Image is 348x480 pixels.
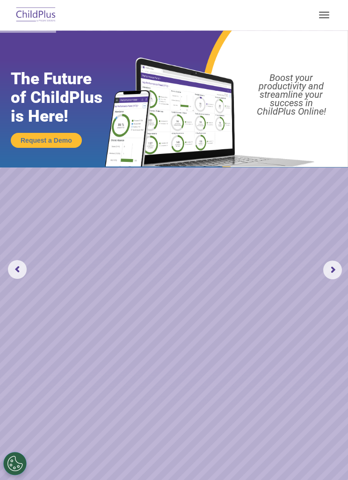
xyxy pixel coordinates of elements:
[11,70,122,126] rs-layer: The Future of ChildPlus is Here!
[240,73,343,116] rs-layer: Boost your productivity and streamline your success in ChildPlus Online!
[150,93,189,100] span: Phone number
[14,4,58,26] img: ChildPlus by Procare Solutions
[3,452,27,475] button: Cookies Settings
[11,133,82,148] a: Request a Demo
[150,54,178,61] span: Last name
